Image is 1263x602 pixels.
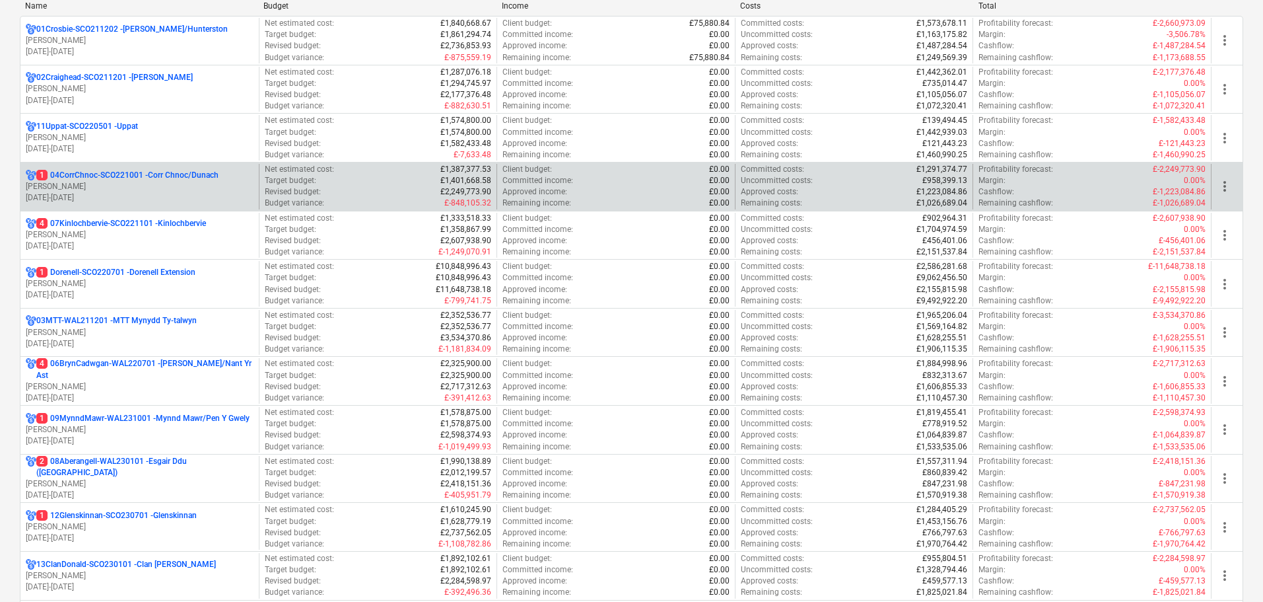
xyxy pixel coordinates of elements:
p: £3,534,370.86 [440,332,491,344]
p: £0.00 [709,164,730,175]
span: 4 [36,358,48,369]
p: [PERSON_NAME] [26,83,254,94]
div: Costs [740,1,968,11]
p: [DATE] - [DATE] [26,338,254,350]
p: £-2,249,773.90 [1153,164,1206,175]
p: Budget variance : [265,52,324,63]
p: Revised budget : [265,186,321,198]
p: £2,736,853.93 [440,40,491,52]
p: £0.00 [709,213,730,224]
p: £2,352,536.77 [440,310,491,321]
p: Remaining income : [502,149,571,161]
p: £-799,741.75 [444,295,491,307]
p: £735,014.47 [922,78,967,89]
span: more_vert [1217,130,1233,146]
p: £1,574,800.00 [440,127,491,138]
p: Remaining income : [502,295,571,307]
div: Project has multi currencies enabled [26,267,36,278]
p: Profitability forecast : [978,18,1053,29]
p: £-1,487,284.54 [1153,40,1206,52]
p: Revised budget : [265,284,321,295]
p: 03MTT-WAL211201 - MTT Mynydd Ty-talwyn [36,315,197,326]
span: 4 [36,218,48,229]
p: £-3,534,370.86 [1153,310,1206,321]
p: £-1,249,070.91 [438,246,491,258]
p: Committed income : [502,321,573,332]
p: [DATE] - [DATE] [26,289,254,301]
p: £-1,460,990.25 [1153,149,1206,161]
p: £-1,173,688.55 [1153,52,1206,63]
p: Net estimated cost : [265,67,334,78]
p: £1,163,175.82 [916,29,967,40]
p: Client budget : [502,115,552,126]
p: £-9,492,922.20 [1153,295,1206,307]
p: £11,648,738.18 [436,284,491,295]
p: Margin : [978,272,1006,283]
div: 112Glenskinnan-SCO230701 -Glenskinnan[PERSON_NAME][DATE]-[DATE] [26,510,254,544]
p: £1,965,206.04 [916,310,967,321]
p: Net estimated cost : [265,115,334,126]
p: Uncommitted costs : [741,321,813,332]
p: Approved costs : [741,186,798,198]
p: Net estimated cost : [265,310,334,321]
p: Committed costs : [741,164,804,175]
p: Cashflow : [978,186,1014,198]
span: more_vert [1217,470,1233,486]
div: Project has multi currencies enabled [26,510,36,521]
p: £-875,559.19 [444,52,491,63]
p: £2,352,536.77 [440,321,491,332]
p: Client budget : [502,164,552,175]
p: [PERSON_NAME] [26,478,254,490]
p: [PERSON_NAME] [26,35,254,46]
p: £1,105,056.07 [916,89,967,100]
div: 02Craighead-SCO211201 -[PERSON_NAME][PERSON_NAME][DATE]-[DATE] [26,72,254,106]
p: Uncommitted costs : [741,29,813,40]
p: [DATE] - [DATE] [26,241,254,252]
p: £1,026,689.04 [916,198,967,209]
p: £2,155,815.98 [916,284,967,295]
p: £1,574,800.00 [440,115,491,126]
p: £1,861,294.74 [440,29,491,40]
p: Target budget : [265,321,316,332]
p: £0.00 [709,310,730,321]
p: £0.00 [709,100,730,112]
p: -3,506.78% [1167,29,1206,40]
div: Income [502,1,730,11]
div: Project has multi currencies enabled [26,559,36,570]
p: Target budget : [265,29,316,40]
p: £1,442,939.03 [916,127,967,138]
span: more_vert [1217,373,1233,389]
p: £-1,072,320.41 [1153,100,1206,112]
p: £1,569,164.82 [916,321,967,332]
p: Approved income : [502,332,567,344]
div: 406BrynCadwgan-WAL220701 -[PERSON_NAME]/Nant Yr Ast[PERSON_NAME][DATE]-[DATE] [26,358,254,404]
p: Remaining income : [502,246,571,258]
p: 04CorrChnoc-SCO221001 - Corr Chnoc/Dunach [36,170,219,181]
p: 08Aberangell-WAL230101 - Esgair Ddu ([GEOGRAPHIC_DATA]) [36,456,254,478]
p: Client budget : [502,310,552,321]
p: Remaining income : [502,198,571,209]
p: £0.00 [709,78,730,89]
p: £-2,607,938.90 [1153,213,1206,224]
p: Uncommitted costs : [741,78,813,89]
p: £-2,660,973.09 [1153,18,1206,29]
p: Remaining costs : [741,198,802,209]
p: 13ClanDonald-SCO230101 - Clan [PERSON_NAME] [36,559,216,570]
p: Cashflow : [978,40,1014,52]
span: more_vert [1217,324,1233,340]
p: £-2,177,376.48 [1153,67,1206,78]
p: [DATE] - [DATE] [26,192,254,204]
p: Budget variance : [265,198,324,209]
div: 11Uppat-SCO220501 -Uppat[PERSON_NAME][DATE]-[DATE] [26,121,254,155]
p: Remaining cashflow : [978,198,1053,209]
p: Target budget : [265,175,316,186]
p: Approved costs : [741,235,798,246]
p: £1,401,668.58 [440,175,491,186]
p: Remaining cashflow : [978,295,1053,307]
span: 1 [36,413,48,424]
p: £1,387,377.53 [440,164,491,175]
p: Remaining costs : [741,246,802,258]
div: 01Crosbie-SCO211202 -[PERSON_NAME]/Hunterston[PERSON_NAME][DATE]-[DATE] [26,24,254,57]
p: £1,358,867.99 [440,224,491,235]
div: 13ClanDonald-SCO230101 -Clan [PERSON_NAME][PERSON_NAME][DATE]-[DATE] [26,559,254,593]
